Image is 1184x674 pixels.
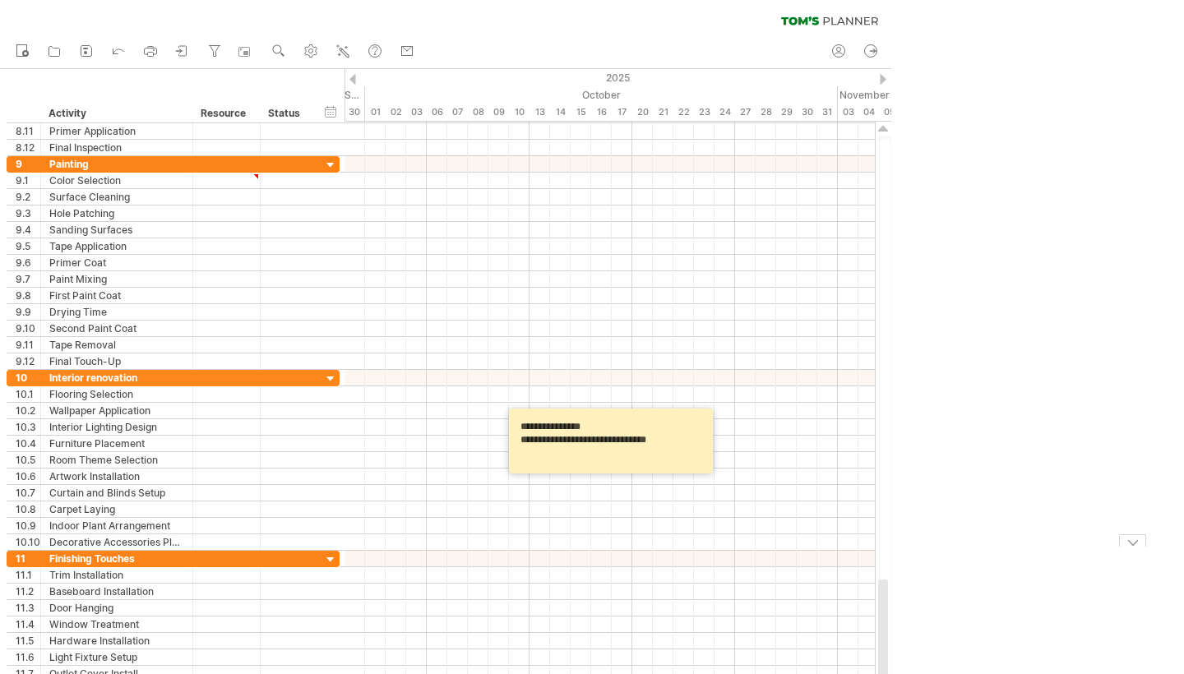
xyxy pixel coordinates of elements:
[49,238,184,254] div: Tape Application
[427,104,447,121] div: Monday, 6 October 2025
[735,104,756,121] div: Monday, 27 October 2025
[49,321,184,336] div: Second Paint Coat
[16,370,40,385] div: 10
[49,370,184,385] div: Interior renovation
[16,205,40,221] div: 9.3
[16,255,40,270] div: 9.6
[879,104,900,121] div: Wednesday, 5 November 2025
[16,403,40,418] div: 10.2
[49,584,184,599] div: Baseboard Installation
[49,255,184,270] div: Primer Coat
[49,173,184,188] div: Color Selection
[49,123,184,139] div: Primer Application
[365,86,838,104] div: October 2025
[16,600,40,616] div: 11.3
[447,104,468,121] div: Tuesday, 7 October 2025
[49,518,184,533] div: Indoor Plant Arrangement
[488,104,509,121] div: Thursday, 9 October 2025
[16,436,40,451] div: 10.4
[16,386,40,402] div: 10.1
[16,518,40,533] div: 10.9
[386,104,406,121] div: Thursday, 2 October 2025
[16,288,40,303] div: 9.8
[653,104,673,121] div: Tuesday, 21 October 2025
[268,105,304,122] div: Status
[673,104,694,121] div: Wednesday, 22 October 2025
[49,600,184,616] div: Door Hanging
[16,222,40,238] div: 9.4
[49,337,184,353] div: Tape Removal
[49,105,183,122] div: Activity
[16,649,40,665] div: 11.6
[49,551,184,566] div: Finishing Touches
[591,104,612,121] div: Thursday, 16 October 2025
[49,271,184,287] div: Paint Mixing
[632,104,653,121] div: Monday, 20 October 2025
[16,337,40,353] div: 9.11
[49,452,184,468] div: Room Theme Selection
[365,104,386,121] div: Wednesday, 1 October 2025
[571,104,591,121] div: Wednesday, 15 October 2025
[49,288,184,303] div: First Paint Coat
[49,436,184,451] div: Furniture Placement
[16,123,40,139] div: 8.11
[49,403,184,418] div: Wallpaper Application
[49,419,184,435] div: Interior Lighting Design
[797,104,817,121] div: Thursday, 30 October 2025
[49,386,184,402] div: Flooring Selection
[49,469,184,484] div: Artwork Installation
[550,104,571,121] div: Tuesday, 14 October 2025
[16,156,40,172] div: 9
[49,304,184,320] div: Drying Time
[838,104,858,121] div: Monday, 3 November 2025
[16,419,40,435] div: 10.3
[49,501,184,517] div: Carpet Laying
[16,469,40,484] div: 10.6
[49,534,184,550] div: Decorative Accessories Placement
[49,222,184,238] div: Sanding Surfaces
[49,205,184,221] div: Hole Patching
[16,551,40,566] div: 11
[16,321,40,336] div: 9.10
[49,189,184,205] div: Surface Cleaning
[49,616,184,632] div: Window Treatment
[49,156,184,172] div: Painting
[16,567,40,583] div: 11.1
[16,173,40,188] div: 9.1
[16,616,40,632] div: 11.4
[16,271,40,287] div: 9.7
[345,104,365,121] div: Tuesday, 30 September 2025
[49,485,184,501] div: Curtain and Blinds Setup
[16,353,40,369] div: 9.12
[49,633,184,649] div: Hardware Installation
[201,105,251,122] div: Resource
[694,104,715,121] div: Thursday, 23 October 2025
[16,534,40,550] div: 10.10
[612,104,632,121] div: Friday, 17 October 2025
[49,353,184,369] div: Final Touch-Up
[49,567,184,583] div: Trim Installation
[530,104,550,121] div: Monday, 13 October 2025
[16,304,40,320] div: 9.9
[16,485,40,501] div: 10.7
[16,584,40,599] div: 11.2
[756,104,776,121] div: Tuesday, 28 October 2025
[858,104,879,121] div: Tuesday, 4 November 2025
[16,140,40,155] div: 8.12
[776,104,797,121] div: Wednesday, 29 October 2025
[49,140,184,155] div: Final Inspection
[406,104,427,121] div: Friday, 3 October 2025
[817,104,838,121] div: Friday, 31 October 2025
[16,501,40,517] div: 10.8
[715,104,735,121] div: Friday, 24 October 2025
[16,189,40,205] div: 9.2
[1119,534,1146,547] div: hide legend
[16,633,40,649] div: 11.5
[16,452,40,468] div: 10.5
[16,238,40,254] div: 9.5
[509,104,530,121] div: Friday, 10 October 2025
[49,649,184,665] div: Light Fixture Setup
[468,104,488,121] div: Wednesday, 8 October 2025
